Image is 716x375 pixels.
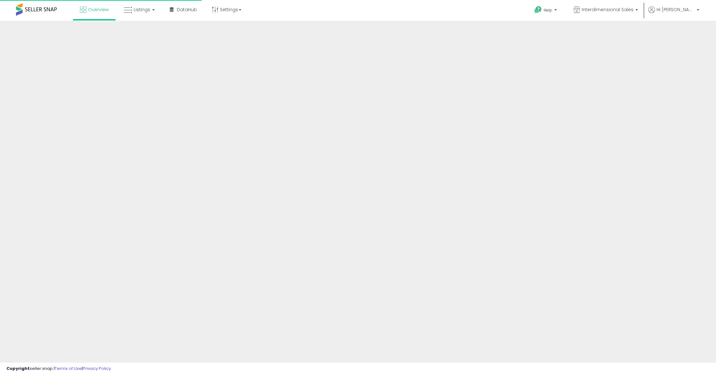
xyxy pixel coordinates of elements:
[88,6,109,13] span: Overview
[529,1,563,21] a: Help
[582,6,634,13] span: Interdimensional Sales
[648,6,699,21] a: Hi [PERSON_NAME]
[177,6,197,13] span: DataHub
[544,7,552,13] span: Help
[534,6,542,14] i: Get Help
[134,6,150,13] span: Listings
[657,6,695,13] span: Hi [PERSON_NAME]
